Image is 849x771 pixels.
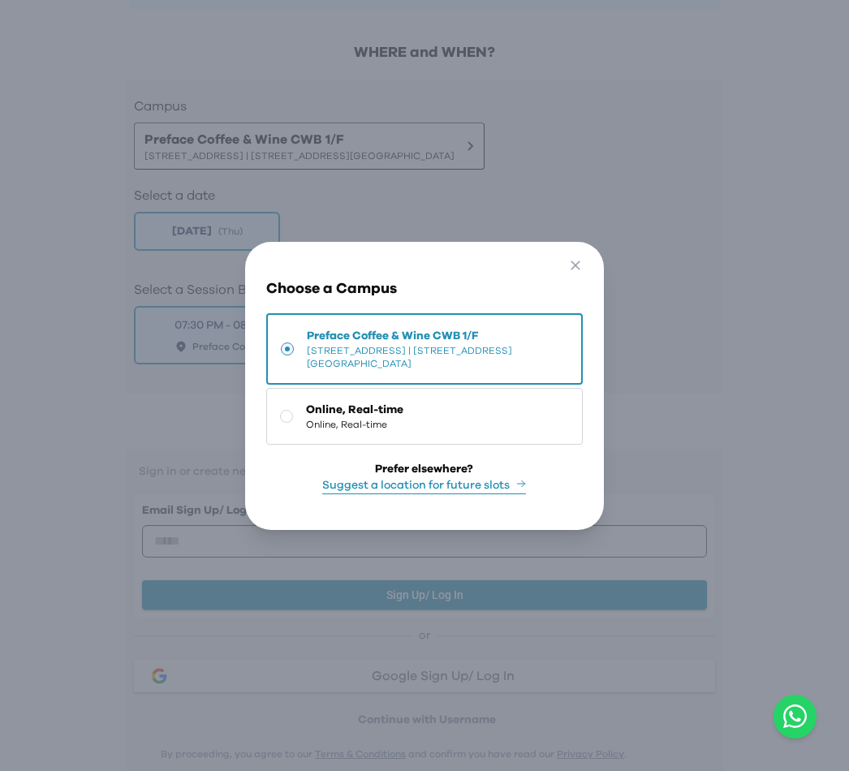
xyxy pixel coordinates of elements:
button: Suggest a location for future slots [322,477,526,494]
span: [STREET_ADDRESS] | [STREET_ADDRESS][GEOGRAPHIC_DATA] [307,344,568,370]
div: Prefer elsewhere? [375,461,473,477]
span: Online, Real-time [306,418,403,431]
span: Online, Real-time [306,402,403,418]
button: Online, Real-timeOnline, Real-time [266,388,583,445]
button: Preface Coffee & Wine CWB 1/F[STREET_ADDRESS] | [STREET_ADDRESS][GEOGRAPHIC_DATA] [266,313,583,385]
span: Preface Coffee & Wine CWB 1/F [307,328,568,344]
h3: Choose a Campus [266,278,583,300]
